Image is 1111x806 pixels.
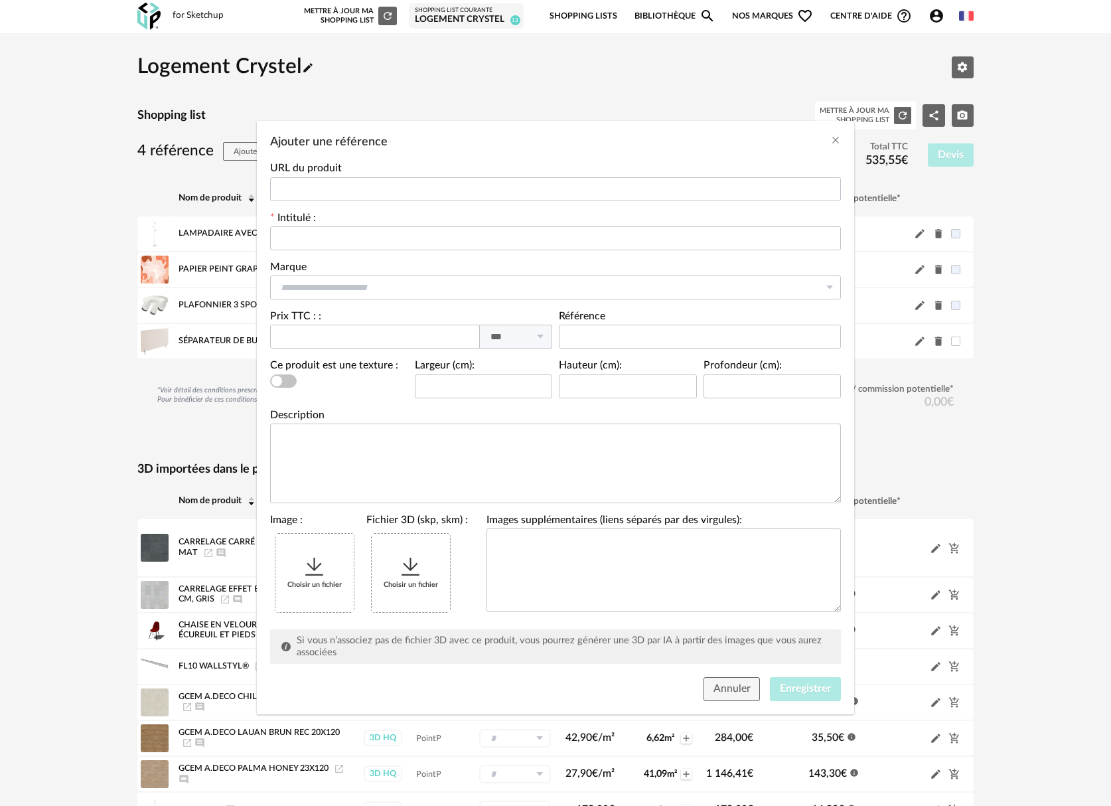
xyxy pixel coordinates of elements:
[270,515,303,528] label: Image :
[713,683,751,694] span: Annuler
[372,534,450,612] div: Choisir un fichier
[366,515,468,528] label: Fichier 3D (skp, skm) :
[297,635,822,657] span: Si vous n’associez pas de fichier 3D avec ce produit, vous pourrez générer une 3D par IA à partir...
[704,361,782,374] label: Profondeur (cm):
[770,677,841,701] button: Enregistrer
[486,515,742,528] label: Images supplémentaires (liens séparés par des virgules):
[270,136,388,148] span: Ajouter une référence
[270,262,307,276] label: Marque
[270,410,325,424] label: Description
[704,677,761,701] button: Annuler
[275,534,354,612] div: Choisir un fichier
[830,134,841,148] button: Close
[270,311,321,321] label: Prix TTC : :
[780,683,831,694] span: Enregistrer
[559,311,605,325] label: Référence
[270,213,316,226] label: Intitulé :
[559,361,622,374] label: Hauteur (cm):
[257,121,854,714] div: Ajouter une référence
[415,361,475,374] label: Largeur (cm):
[270,361,398,374] label: Ce produit est une texture :
[270,163,342,177] label: URL du produit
